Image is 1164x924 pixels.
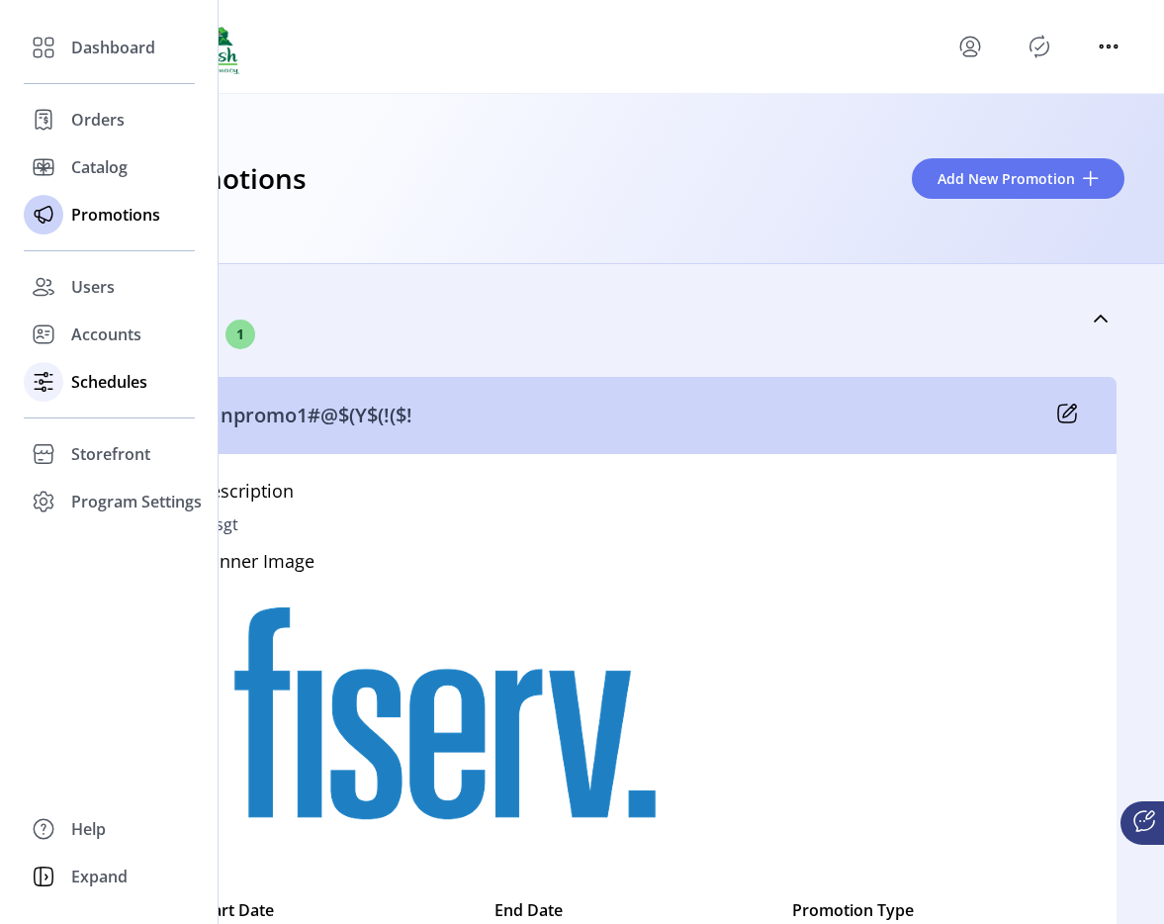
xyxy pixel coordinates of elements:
label: Promotion Type [792,898,1077,922]
span: Accounts [71,323,141,346]
p: Sanpromo1#@$(Y$(!($! [198,401,412,430]
span: Orders [71,108,125,132]
label: End Date [494,898,779,922]
span: 1 [225,320,255,349]
a: Active1 [158,276,1117,361]
h5: Banner Image [198,548,692,583]
button: Publisher Panel [1024,31,1055,62]
h5: Description [198,478,294,512]
button: menu [1093,31,1124,62]
h3: Promotions [150,157,307,201]
button: Add New Promotion [912,158,1124,199]
span: Promotions [71,203,160,227]
span: Dashboard [71,36,155,59]
span: Help [71,817,106,841]
span: Users [71,275,115,299]
span: Schedules [71,370,147,394]
span: Storefront [71,442,150,466]
span: Catalog [71,155,128,179]
label: Start Date [198,898,483,922]
span: Add New Promotion [938,168,1075,189]
img: RESPONSIVE_b65ec8f4-3950-47e1-a021-0effaf16effa.png [198,583,692,871]
span: Expand [71,865,128,888]
span: Program Settings [71,490,202,513]
button: menu [954,31,986,62]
